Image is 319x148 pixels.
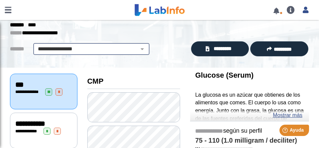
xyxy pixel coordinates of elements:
[195,137,304,145] h4: 75 - 110 (1.0 milligram / deciliter)
[273,111,302,119] a: Mostrar más
[195,71,254,79] b: Glucose (Serum)
[87,77,104,85] b: CMP
[195,127,304,135] h5: según su perfil
[260,122,312,141] iframe: Help widget launcher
